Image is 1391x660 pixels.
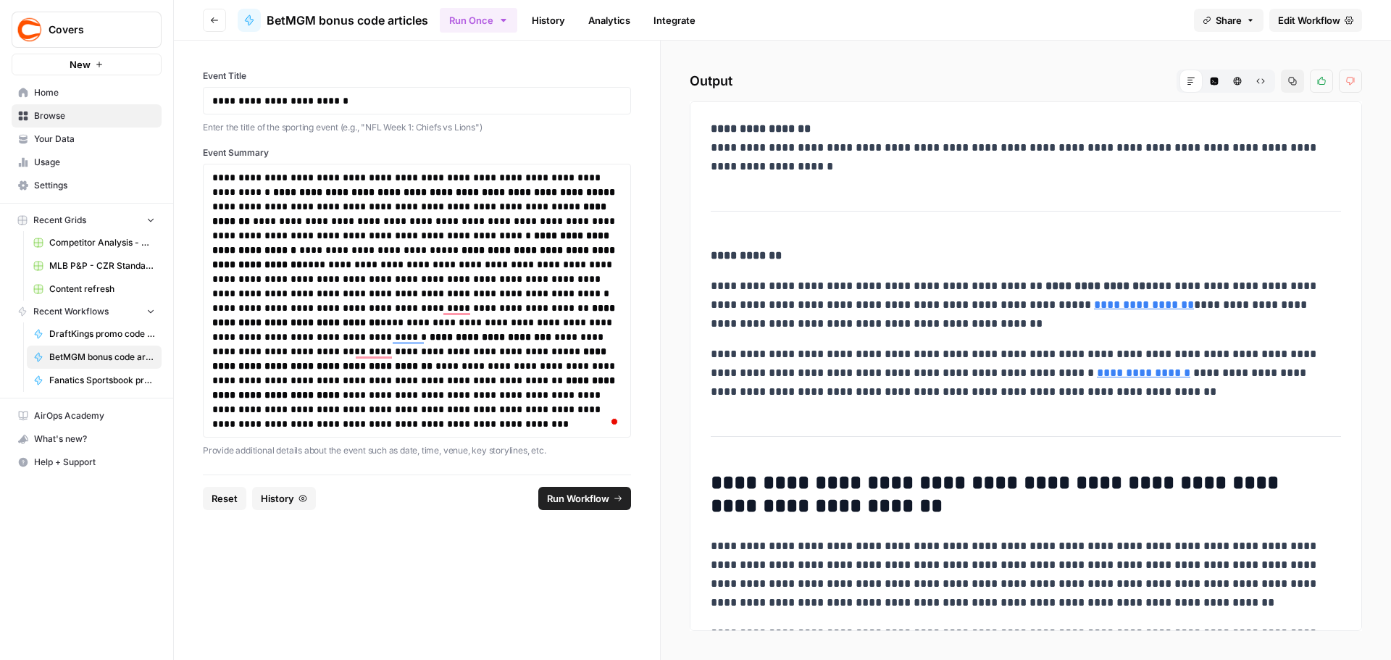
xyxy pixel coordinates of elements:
p: Enter the title of the sporting event (e.g., "NFL Week 1: Chiefs vs Lions") [203,120,631,135]
span: Usage [34,156,155,169]
button: Share [1194,9,1263,32]
button: Workspace: Covers [12,12,162,48]
span: Content refresh [49,283,155,296]
label: Event Title [203,70,631,83]
a: MLB P&P - CZR Standard (Production) Grid (5) [27,254,162,277]
a: AirOps Academy [12,404,162,427]
span: New [70,57,91,72]
a: DraftKings promo code articles [27,322,162,346]
span: Reset [212,491,238,506]
span: Recent Workflows [33,305,109,318]
span: Settings [34,179,155,192]
span: Browse [34,109,155,122]
a: Your Data [12,128,162,151]
p: Provide additional details about the event such as date, time, venue, key storylines, etc. [203,443,631,458]
h2: Output [690,70,1362,93]
a: Competitor Analysis - URL Specific Grid [27,231,162,254]
a: Browse [12,104,162,128]
span: History [261,491,294,506]
a: Usage [12,151,162,174]
span: Home [34,86,155,99]
a: Analytics [580,9,639,32]
button: Help + Support [12,451,162,474]
span: Covers [49,22,136,37]
div: What's new? [12,428,161,450]
a: BetMGM bonus code articles [238,9,428,32]
button: Run Once [440,8,517,33]
button: Recent Grids [12,209,162,231]
a: Edit Workflow [1269,9,1362,32]
span: Your Data [34,133,155,146]
span: MLB P&P - CZR Standard (Production) Grid (5) [49,259,155,272]
button: What's new? [12,427,162,451]
span: Competitor Analysis - URL Specific Grid [49,236,155,249]
span: Fanatics Sportsbook promo articles [49,374,155,387]
a: BetMGM bonus code articles [27,346,162,369]
a: Integrate [645,9,704,32]
a: Content refresh [27,277,162,301]
a: History [523,9,574,32]
span: AirOps Academy [34,409,155,422]
a: Settings [12,174,162,197]
button: Recent Workflows [12,301,162,322]
img: Covers Logo [17,17,43,43]
span: Edit Workflow [1278,13,1340,28]
span: Recent Grids [33,214,86,227]
a: Fanatics Sportsbook promo articles [27,369,162,392]
a: Home [12,81,162,104]
button: Run Workflow [538,487,631,510]
button: Reset [203,487,246,510]
span: Share [1216,13,1242,28]
button: New [12,54,162,75]
span: Help + Support [34,456,155,469]
button: History [252,487,316,510]
div: To enrich screen reader interactions, please activate Accessibility in Grammarly extension settings [212,170,622,431]
label: Event Summary [203,146,631,159]
span: BetMGM bonus code articles [49,351,155,364]
span: BetMGM bonus code articles [267,12,428,29]
span: DraftKings promo code articles [49,327,155,341]
span: Run Workflow [547,491,609,506]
